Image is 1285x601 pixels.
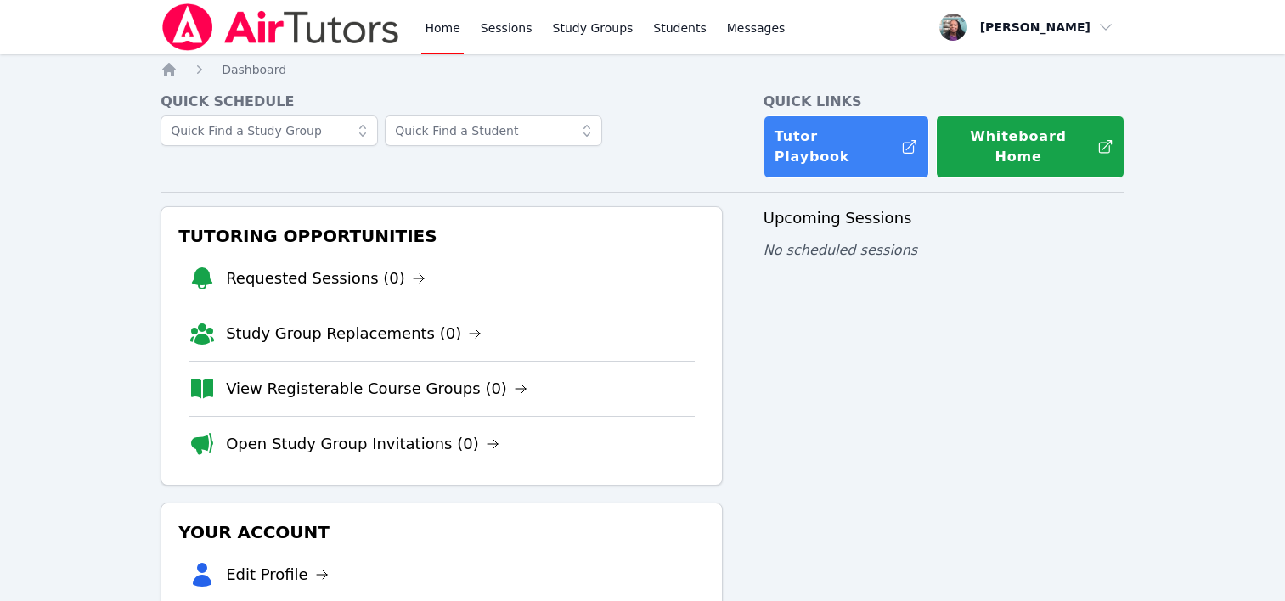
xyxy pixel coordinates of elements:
button: Whiteboard Home [936,115,1124,178]
img: Air Tutors [161,3,401,51]
h4: Quick Links [764,92,1124,112]
input: Quick Find a Student [385,115,602,146]
a: View Registerable Course Groups (0) [226,377,527,401]
a: Requested Sessions (0) [226,267,426,290]
a: Study Group Replacements (0) [226,322,482,345]
a: Open Study Group Invitations (0) [226,432,499,456]
h3: Upcoming Sessions [764,206,1124,230]
span: No scheduled sessions [764,242,917,258]
a: Dashboard [222,61,286,78]
h3: Your Account [175,517,708,548]
h3: Tutoring Opportunities [175,221,708,251]
input: Quick Find a Study Group [161,115,378,146]
nav: Breadcrumb [161,61,1124,78]
span: Messages [727,20,786,37]
a: Tutor Playbook [764,115,929,178]
h4: Quick Schedule [161,92,723,112]
span: Dashboard [222,63,286,76]
a: Edit Profile [226,563,329,587]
